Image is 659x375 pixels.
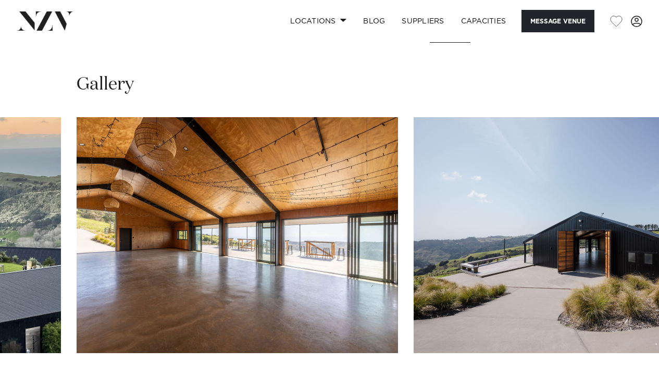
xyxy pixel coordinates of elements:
button: Message Venue [521,10,594,32]
h2: Gallery [77,73,134,96]
a: Capacities [453,10,515,32]
swiper-slide: 3 / 28 [77,117,398,353]
img: nzv-logo.png [17,11,73,30]
a: Locations [282,10,355,32]
a: BLOG [355,10,393,32]
a: SUPPLIERS [393,10,452,32]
